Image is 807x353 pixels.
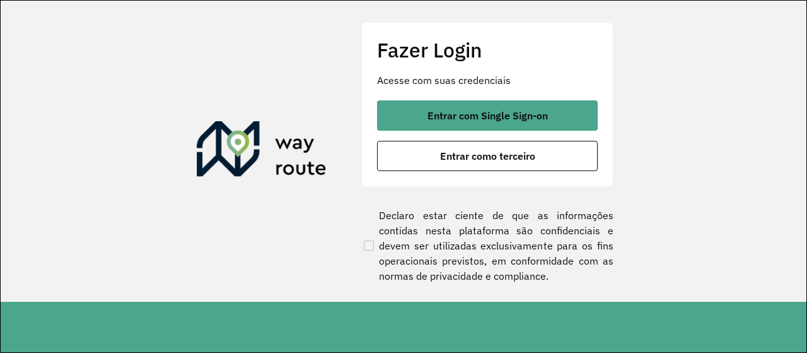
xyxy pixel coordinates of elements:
span: Entrar com Single Sign-on [427,111,548,121]
span: Entrar como terceiro [440,151,535,161]
p: Acesse com suas credenciais [377,73,598,88]
label: Declaro estar ciente de que as informações contidas nesta plataforma são confidenciais e devem se... [361,208,613,284]
button: button [377,100,598,131]
button: button [377,141,598,171]
img: Roteirizador AmbevTech [197,121,327,182]
h2: Fazer Login [377,38,598,62]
